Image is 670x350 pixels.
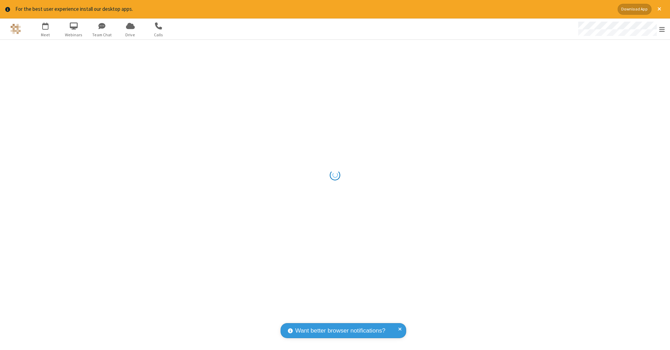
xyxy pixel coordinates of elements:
[61,32,87,38] span: Webinars
[15,5,612,13] div: For the best user experience install our desktop apps.
[10,24,21,34] img: QA Selenium DO NOT DELETE OR CHANGE
[117,32,143,38] span: Drive
[89,32,115,38] span: Team Chat
[146,32,172,38] span: Calls
[572,18,670,39] div: Open menu
[295,326,385,335] span: Want better browser notifications?
[654,4,665,15] button: Close alert
[618,4,652,15] button: Download App
[32,32,59,38] span: Meet
[2,18,29,39] button: Logo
